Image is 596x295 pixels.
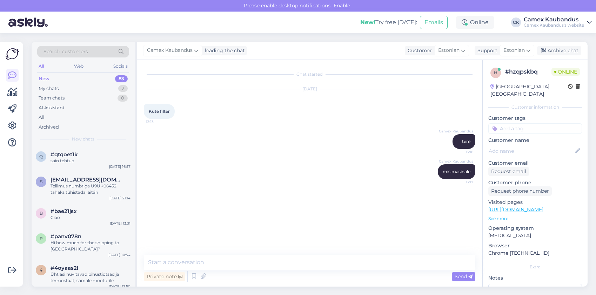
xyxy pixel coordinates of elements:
[144,86,475,92] div: [DATE]
[447,149,473,155] span: 13:16
[39,154,43,159] span: q
[51,151,78,158] span: #qtqoet1k
[488,167,529,176] div: Request email
[51,271,130,284] div: Ühtlasi huvitavad pihustiotsad ja termostaat, samale mootorile.
[462,139,470,144] span: tere
[202,47,245,54] div: leading the chat
[39,85,59,92] div: My chats
[39,95,65,102] div: Team chats
[39,75,49,82] div: New
[39,104,65,111] div: AI Assistant
[360,19,375,26] b: New!
[51,233,81,240] span: #panv078n
[73,62,85,71] div: Web
[51,158,130,164] div: sain tehtud
[488,249,582,257] p: Chrome [TECHNICAL_ID]
[524,17,584,22] div: Camex Kaubandus
[439,159,473,164] span: Camex Kaubandus
[537,46,581,55] div: Archive chat
[439,129,473,134] span: Camex Kaubandus
[488,179,582,186] p: Customer phone
[40,211,43,216] span: b
[438,47,460,54] span: Estonian
[108,252,130,258] div: [DATE] 10:54
[488,242,582,249] p: Browser
[109,164,130,169] div: [DATE] 16:57
[488,186,552,196] div: Request phone number
[115,75,128,82] div: 83
[456,16,494,29] div: Online
[443,169,470,174] span: mis masinale
[405,47,432,54] div: Customer
[524,22,584,28] div: Camex Kaubandus's website
[490,83,568,98] div: [GEOGRAPHIC_DATA], [GEOGRAPHIC_DATA]
[112,62,129,71] div: Socials
[40,179,42,184] span: S
[489,147,574,155] input: Add name
[118,95,128,102] div: 0
[488,137,582,144] p: Customer name
[511,18,521,27] div: CK
[488,104,582,110] div: Customer information
[455,273,473,280] span: Send
[40,267,42,273] span: 4
[494,70,497,75] span: h
[72,136,94,142] span: New chats
[109,195,130,201] div: [DATE] 21:14
[6,47,19,61] img: Askly Logo
[420,16,448,29] button: Emails
[551,68,580,76] span: Online
[51,183,130,195] div: Tellimus numbriga U9UK06452 tahaks tühistada, aitäh
[147,47,193,54] span: Camex Kaubandus
[51,240,130,252] div: Hi how much for the shipping to [GEOGRAPHIC_DATA]?
[488,215,582,222] p: See more ...
[39,114,45,121] div: All
[144,272,185,281] div: Private note
[488,225,582,232] p: Operating system
[109,284,130,289] div: [DATE] 12:50
[505,68,551,76] div: # hzqpskbq
[447,179,473,185] span: 13:17
[332,2,352,9] span: Enable
[475,47,497,54] div: Support
[488,264,582,270] div: Extra
[37,62,45,71] div: All
[110,221,130,226] div: [DATE] 13:31
[488,232,582,239] p: [MEDICAL_DATA]
[51,265,78,271] span: #4oyaas2l
[51,214,130,221] div: Ciao
[40,236,43,241] span: p
[144,71,475,77] div: Chat started
[488,159,582,167] p: Customer email
[488,206,543,213] a: [URL][DOMAIN_NAME]
[51,177,123,183] span: Sectorx5@hotmail.com
[524,17,592,28] a: Camex KaubandusCamex Kaubandus's website
[146,119,172,124] span: 13:13
[360,18,417,27] div: Try free [DATE]:
[118,85,128,92] div: 2
[39,124,59,131] div: Archived
[488,199,582,206] p: Visited pages
[488,123,582,134] input: Add a tag
[51,208,77,214] span: #bae21jsx
[43,48,88,55] span: Search customers
[488,274,582,282] p: Notes
[503,47,525,54] span: Estonian
[149,109,170,114] span: Küte filter
[488,115,582,122] p: Customer tags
